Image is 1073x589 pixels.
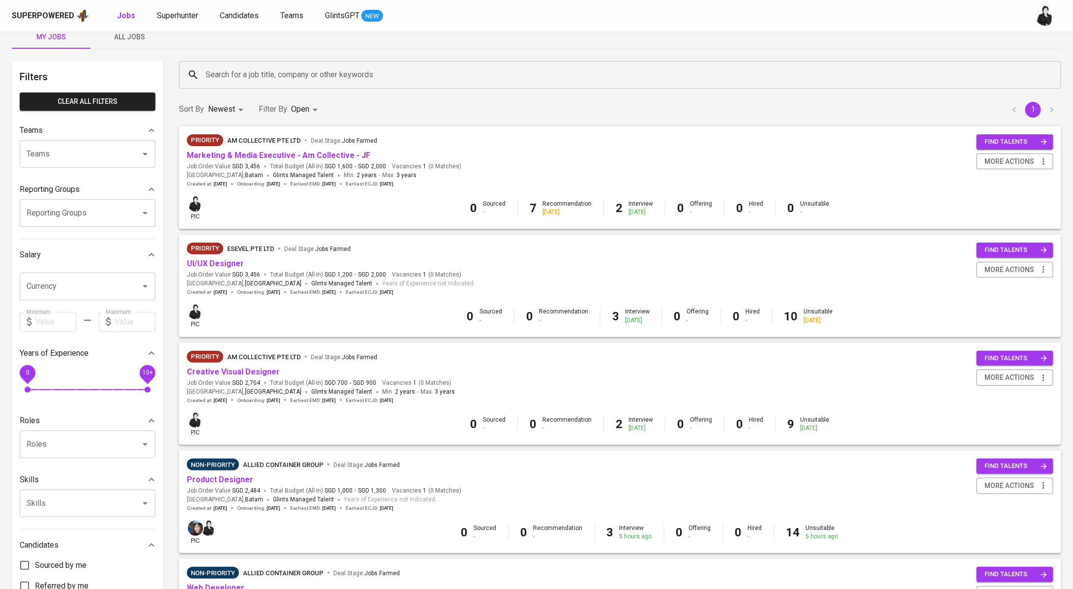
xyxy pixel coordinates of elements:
a: Candidates [220,10,261,22]
span: Allied Container Group [243,461,324,468]
div: - [748,532,762,541]
div: - [686,316,709,325]
span: 10+ [142,369,152,376]
span: [GEOGRAPHIC_DATA] , [187,171,263,181]
span: 2 years [395,388,415,395]
button: Open [138,206,152,220]
button: find talents [977,567,1053,582]
span: Priority [187,135,223,145]
span: [DATE] [380,397,393,404]
div: - [690,208,712,217]
b: 0 [521,526,528,539]
div: Unsuitable [806,524,838,541]
span: - [417,387,418,397]
p: Sort By [179,103,204,115]
span: [DATE] [213,397,227,404]
b: 2 [616,201,623,215]
span: SGD 2,000 [358,271,386,279]
span: - [355,487,356,495]
span: Earliest ECJD : [346,181,393,187]
div: [DATE] [628,424,653,433]
span: more actions [984,264,1034,276]
span: Years of Experience not indicated. [344,495,437,505]
span: SGD 2,484 [232,487,260,495]
span: Priority [187,352,223,362]
b: 0 [736,417,743,431]
span: Priority [187,244,223,253]
span: Glints Managed Talent [273,172,334,179]
div: Reporting Groups [20,180,155,199]
span: Candidates [220,11,259,20]
span: 1 [412,379,417,387]
div: Unsuitable [804,308,833,324]
div: Years of Experience [20,343,155,363]
span: Teams [280,11,303,20]
span: find talents [984,461,1047,472]
span: SGD 3,456 [232,162,260,171]
span: Earliest ECJD : [346,505,393,512]
b: 0 [461,526,468,539]
div: - [483,208,506,217]
span: - [379,171,380,181]
span: [DATE] [380,505,393,512]
div: - [539,316,588,325]
span: 2 years [357,172,377,179]
span: Non-Priority [187,460,239,470]
span: My Jobs [18,31,85,43]
span: Onboarding : [237,289,280,296]
b: 0 [470,417,477,431]
p: Filter By [259,103,287,115]
div: New Job received from Demand Team [187,351,223,363]
b: 0 [676,526,683,539]
div: Skills [20,470,155,490]
div: Recommendation [542,416,592,433]
b: 0 [787,201,794,215]
div: Roles [20,411,155,431]
span: Batam [245,495,263,505]
div: Pending Client’s Feedback, Sufficient Talents in Pipeline [187,567,239,579]
span: [DATE] [267,505,280,512]
span: SGD 3,456 [232,271,260,279]
img: medwi@glints.com [1036,6,1055,26]
p: Reporting Groups [20,184,80,195]
div: New Job received from Demand Team [187,134,223,146]
span: Min. [382,388,415,395]
b: 3 [612,310,619,323]
img: app logo [76,8,89,23]
b: 0 [530,417,536,431]
div: Interview [625,308,650,324]
a: Marketing & Media Executive - Am Collective - JF [187,151,370,160]
b: 3 [607,526,614,539]
a: Jobs [117,10,137,22]
span: [DATE] [322,181,336,187]
span: Allied Container Group [243,569,324,577]
div: pic [187,303,204,329]
a: Superhunter [157,10,200,22]
span: [GEOGRAPHIC_DATA] , [187,279,301,289]
span: Created at : [187,181,227,187]
a: UI/UX Designer [187,259,244,268]
b: Jobs [117,11,135,20]
span: Glints Managed Talent [273,496,334,503]
div: New Job received from Demand Team [187,243,223,254]
span: Job Order Value [187,162,260,171]
span: Jobs Farmed [342,354,377,361]
span: Max. [382,172,417,179]
span: Jobs Farmed [364,570,400,577]
span: Total Budget (All-In) [270,379,376,387]
span: find talents [984,245,1047,256]
div: - [800,208,829,217]
span: AM Collective Pte Ltd [227,137,301,144]
div: Sourced [483,416,506,433]
span: [DATE] [213,505,227,512]
input: Value [35,312,76,332]
span: [DATE] [267,289,280,296]
span: Earliest ECJD : [346,289,393,296]
button: find talents [977,243,1053,258]
span: [DATE] [213,289,227,296]
div: Recommendation [542,200,592,217]
b: 0 [677,417,684,431]
div: - [534,532,583,541]
button: find talents [977,459,1053,474]
img: medwi@glints.com [188,304,203,319]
